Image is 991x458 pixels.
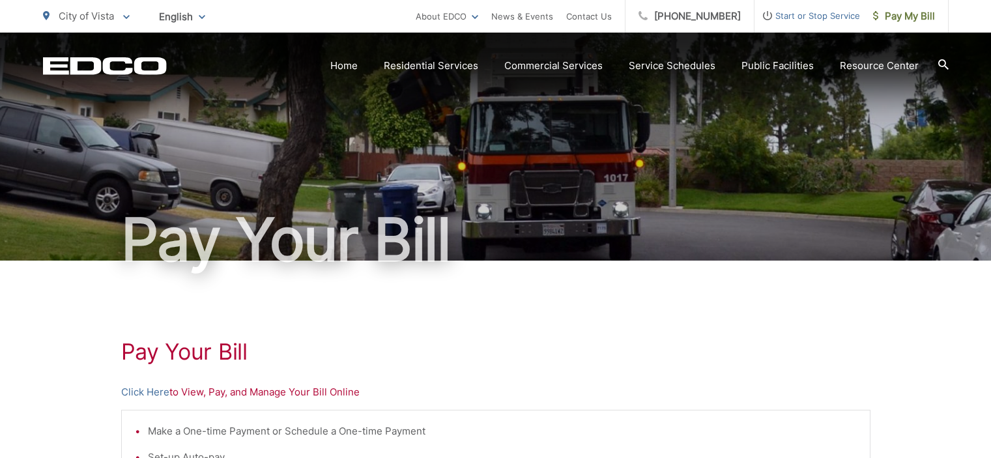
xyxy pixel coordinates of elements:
a: Contact Us [566,8,612,24]
a: About EDCO [416,8,478,24]
li: Make a One-time Payment or Schedule a One-time Payment [148,423,857,439]
a: Service Schedules [629,58,715,74]
a: EDCD logo. Return to the homepage. [43,57,167,75]
a: Public Facilities [741,58,814,74]
a: Resource Center [840,58,919,74]
a: Home [330,58,358,74]
a: News & Events [491,8,553,24]
h1: Pay Your Bill [121,339,870,365]
a: Click Here [121,384,169,400]
a: Commercial Services [504,58,603,74]
span: City of Vista [59,10,114,22]
p: to View, Pay, and Manage Your Bill Online [121,384,870,400]
a: Residential Services [384,58,478,74]
span: Pay My Bill [873,8,935,24]
h1: Pay Your Bill [43,207,949,272]
span: English [149,5,215,28]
